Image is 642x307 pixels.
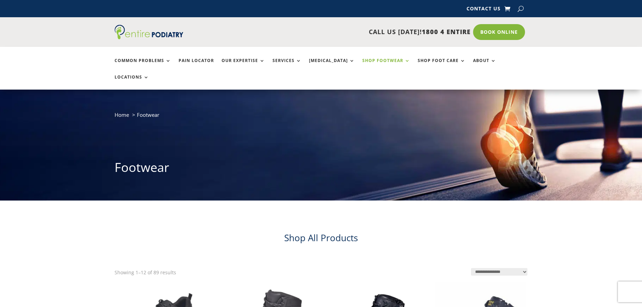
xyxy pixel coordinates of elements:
[115,75,149,90] a: Locations
[422,28,471,36] span: 1800 4 ENTIRE
[137,111,159,118] span: Footwear
[115,58,171,73] a: Common Problems
[309,58,355,73] a: [MEDICAL_DATA]
[115,159,527,180] h1: Footwear
[115,25,183,39] img: logo (1)
[418,58,466,73] a: Shop Foot Care
[362,58,410,73] a: Shop Footwear
[471,268,527,276] select: Shop order
[272,58,301,73] a: Services
[115,268,176,277] p: Showing 1–12 of 89 results
[179,58,214,73] a: Pain Locator
[115,111,129,118] a: Home
[473,58,496,73] a: About
[115,232,527,247] h2: Shop All Products
[115,34,183,41] a: Entire Podiatry
[467,6,501,14] a: Contact Us
[210,28,471,37] p: CALL US [DATE]!
[222,58,265,73] a: Our Expertise
[473,24,525,40] a: Book Online
[115,110,527,124] nav: breadcrumb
